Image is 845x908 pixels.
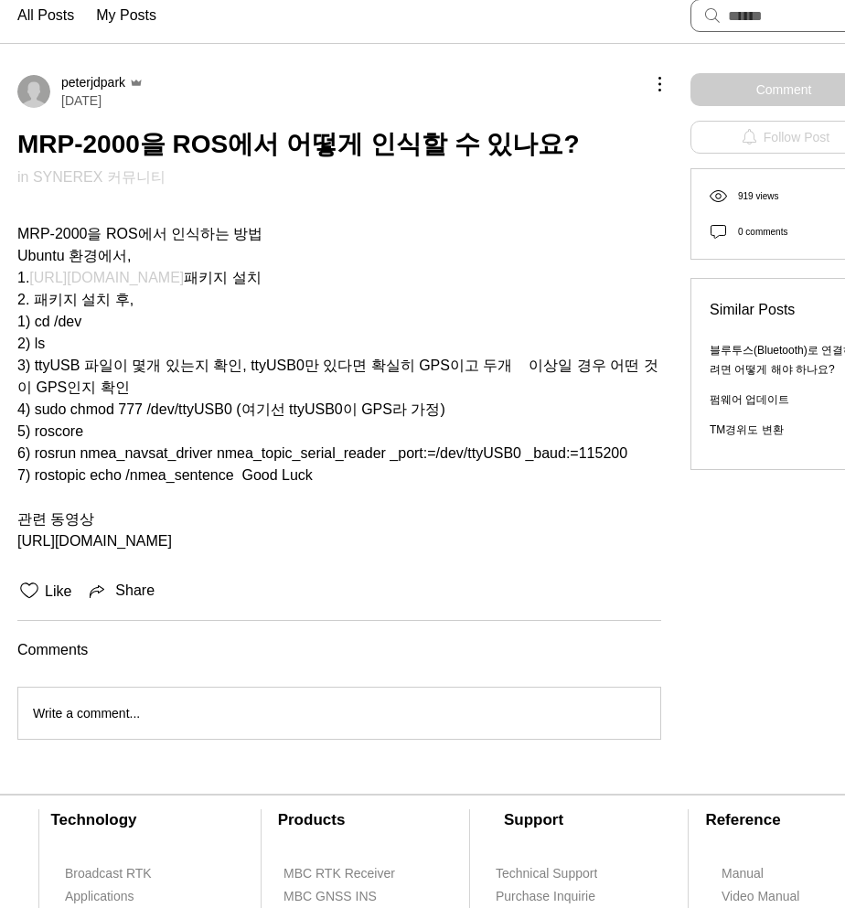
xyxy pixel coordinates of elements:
a: All Posts [17,5,74,27]
span: ​Reference [705,811,780,828]
span: Follow Post [764,131,829,144]
a: Applications [64,885,169,908]
a: MBC GNSS INS [283,885,397,908]
button: Write a comment... [18,688,660,739]
span: 1. [17,270,29,285]
svg: Admin [129,75,144,90]
span: Write a comment... [33,706,140,721]
span: Comments [17,643,661,657]
span: 5) roscore [17,423,83,439]
span: 4) sudo chmod 777 /dev/ttyUSB0 (여기선 ttyUSB0이 GPS라 가정) [17,401,445,417]
a: peterjdparkAdmin[DATE] [17,73,144,110]
span: [URL][DOMAIN_NAME] [17,533,172,549]
span: Ubuntu 환경에서, [17,248,131,263]
button: More Actions [639,73,661,95]
span: 관련 동영상 [17,511,94,527]
span: MBC RTK Receiver [283,865,395,883]
span: 2. 패키지 설치 후, [17,292,134,307]
a: My Posts [96,5,156,27]
span: Support [504,811,563,828]
span: MRP-2000을 ROS에서 어떻게 인식할 수 있나요? [17,130,580,158]
span: 7) rostopic echo /nmea_sentence Good Luck [17,467,313,483]
a: Technical Support [495,862,632,885]
span: Products​ [278,811,346,828]
a: Purchase Inquirie [495,885,600,908]
a: in SYNEREX 커뮤니티 [17,169,166,185]
span: Like [41,583,71,599]
iframe: Wix Chat [507,829,845,908]
button: Likes icon unchecked [17,580,41,602]
span: MBC GNSS INS [283,888,377,906]
span: Applications [65,888,134,906]
span: Broadcast RTK [65,865,152,883]
div: 0 comments [738,223,787,240]
a: [URL][DOMAIN_NAME] [29,270,184,285]
span: peterjdpark [61,73,125,91]
span: Technical Support [496,865,597,883]
span: 패키지 설치 [184,270,261,285]
span: Comment [756,80,812,100]
span: Purchase Inquirie [496,888,595,906]
a: TM경위도 변환 [710,423,784,436]
span: [DATE] [61,91,102,110]
span: 1) cd /dev [17,314,81,329]
span: ​Technology [50,811,136,828]
span: 2) ls [17,336,45,351]
button: Share via link [86,580,155,602]
span: Share [115,582,155,599]
a: 펌웨어 업데이트 [710,393,789,406]
a: Broadcast RTK [64,862,169,885]
div: 919 views [738,187,787,205]
a: MBC RTK Receiver [283,862,420,885]
span: 3) ttyUSB 파일이 몇개 있는지 확인, ttyUSB0만 있다면 확실히 GPS이고 두개 이상일 경우 어떤 것이 GPS인지 확인 [17,358,658,395]
span: 6) rosrun nmea_navsat_driver nmea_topic_serial_reader _port:=/dev/ttyUSB0 _baud:=115200 [17,445,627,461]
span: MRP-2000을 ROS에서 인식하는 방법 [17,226,262,241]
